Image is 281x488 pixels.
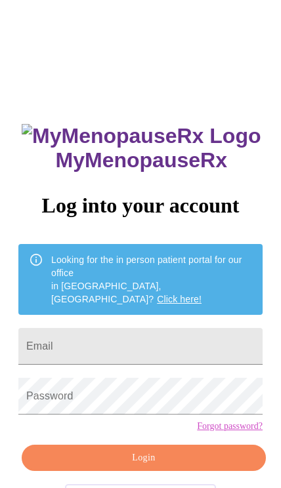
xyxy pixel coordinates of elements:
h3: Log into your account [18,193,263,218]
button: Login [22,445,266,472]
h3: MyMenopauseRx [20,124,263,173]
a: Forgot password? [197,421,263,432]
span: Login [37,450,251,466]
a: Click here! [157,294,202,304]
div: Looking for the in person patient portal for our office in [GEOGRAPHIC_DATA], [GEOGRAPHIC_DATA]? [51,248,252,311]
img: MyMenopauseRx Logo [22,124,261,148]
